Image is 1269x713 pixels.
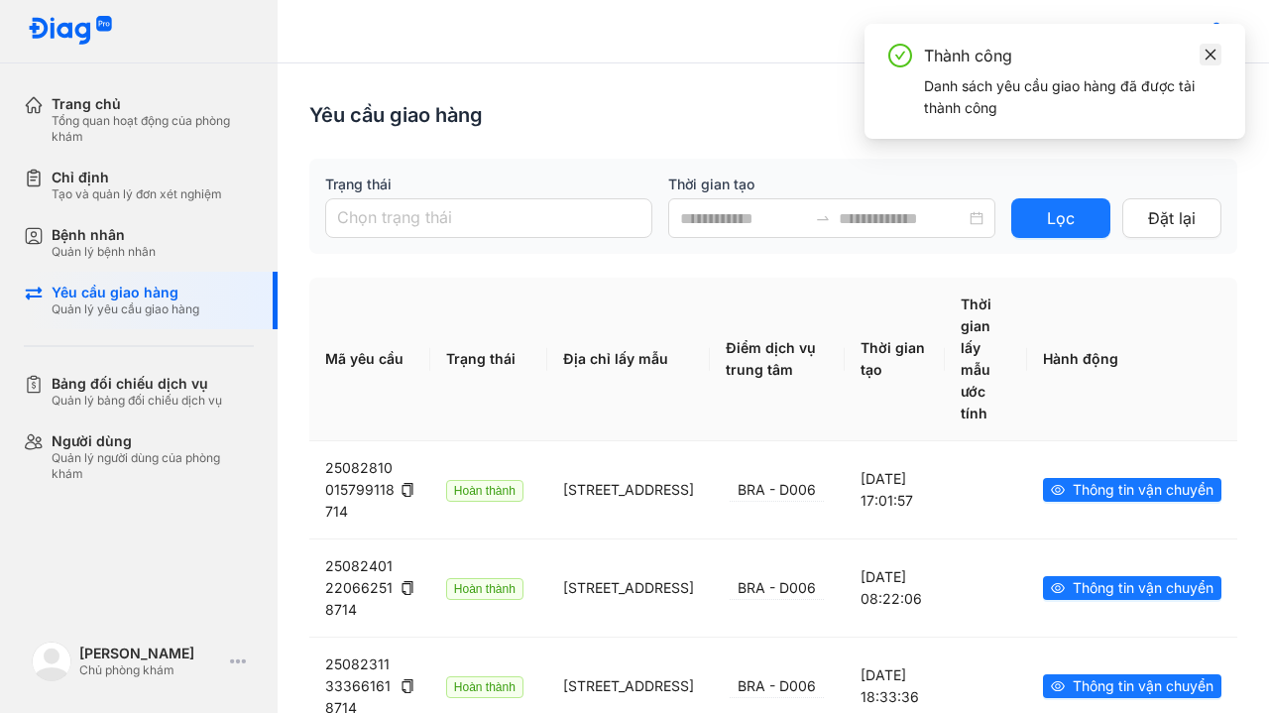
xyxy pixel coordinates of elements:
div: Quản lý bệnh nhân [52,244,156,260]
button: eyeThông tin vận chuyển [1043,674,1221,698]
div: Quản lý bảng đối chiếu dịch vụ [52,393,222,409]
div: Người dùng [52,432,254,450]
button: eyeThông tin vận chuyển [1043,576,1221,600]
span: eye [1051,581,1065,595]
span: swap-right [815,210,831,226]
span: Thông tin vận chuyển [1073,675,1213,697]
th: Trạng thái [430,278,547,441]
span: copy [401,581,414,595]
div: Chỉ định [52,169,222,186]
td: [DATE] 08:22:06 [845,538,945,637]
div: Thành công [924,44,1221,67]
span: eye [1051,679,1065,693]
div: [STREET_ADDRESS] [563,479,694,501]
label: Trạng thái [325,175,652,194]
div: BRA - D006 [730,479,824,502]
div: Tổng quan hoạt động của phòng khám [52,113,254,145]
div: Danh sách yêu cầu giao hàng đã được tải thành công [924,75,1221,119]
th: Mã yêu cầu [309,278,430,441]
th: Thời gian lấy mẫu ước tính [945,278,1027,441]
span: close [1204,48,1217,61]
span: to [815,210,831,226]
label: Thời gian tạo [668,175,995,194]
div: BRA - D006 [730,675,824,698]
div: Quản lý yêu cầu giao hàng [52,301,199,317]
span: Hoàn thành [446,676,523,698]
span: Hoàn thành [446,480,523,502]
span: Đặt lại [1148,206,1196,231]
span: Lọc [1047,206,1075,231]
div: 25082401220662518714 [325,555,414,621]
th: Thời gian tạo [845,278,945,441]
img: logo [32,642,71,681]
button: Đặt lại [1122,198,1221,238]
div: Quản lý người dùng của phòng khám [52,450,254,482]
td: [DATE] 17:01:57 [845,441,945,538]
span: eye [1051,483,1065,497]
th: Địa chỉ lấy mẫu [547,278,710,441]
span: Hoàn thành [446,578,523,600]
div: Trang chủ [52,95,254,113]
div: [PERSON_NAME] [79,645,222,662]
span: check-circle [888,44,912,67]
th: Hành động [1027,278,1237,441]
div: Bệnh nhân [52,226,156,244]
button: Lọc [1011,198,1110,238]
span: copy [401,483,414,497]
th: Điểm dịch vụ trung tâm [710,278,845,441]
span: Thông tin vận chuyển [1073,479,1213,501]
img: logo [28,16,113,47]
button: eyeThông tin vận chuyển [1043,478,1221,502]
div: Yêu cầu giao hàng [309,101,483,129]
div: Tạo và quản lý đơn xét nghiệm [52,186,222,202]
span: copy [401,679,414,693]
div: 25082810015799118714 [325,457,414,523]
div: [STREET_ADDRESS] [563,577,694,599]
div: Chủ phòng khám [79,662,222,678]
div: Bảng đối chiếu dịch vụ [52,375,222,393]
span: Thông tin vận chuyển [1073,577,1213,599]
div: [STREET_ADDRESS] [563,675,694,697]
div: Yêu cầu giao hàng [52,284,199,301]
div: BRA - D006 [730,577,824,600]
